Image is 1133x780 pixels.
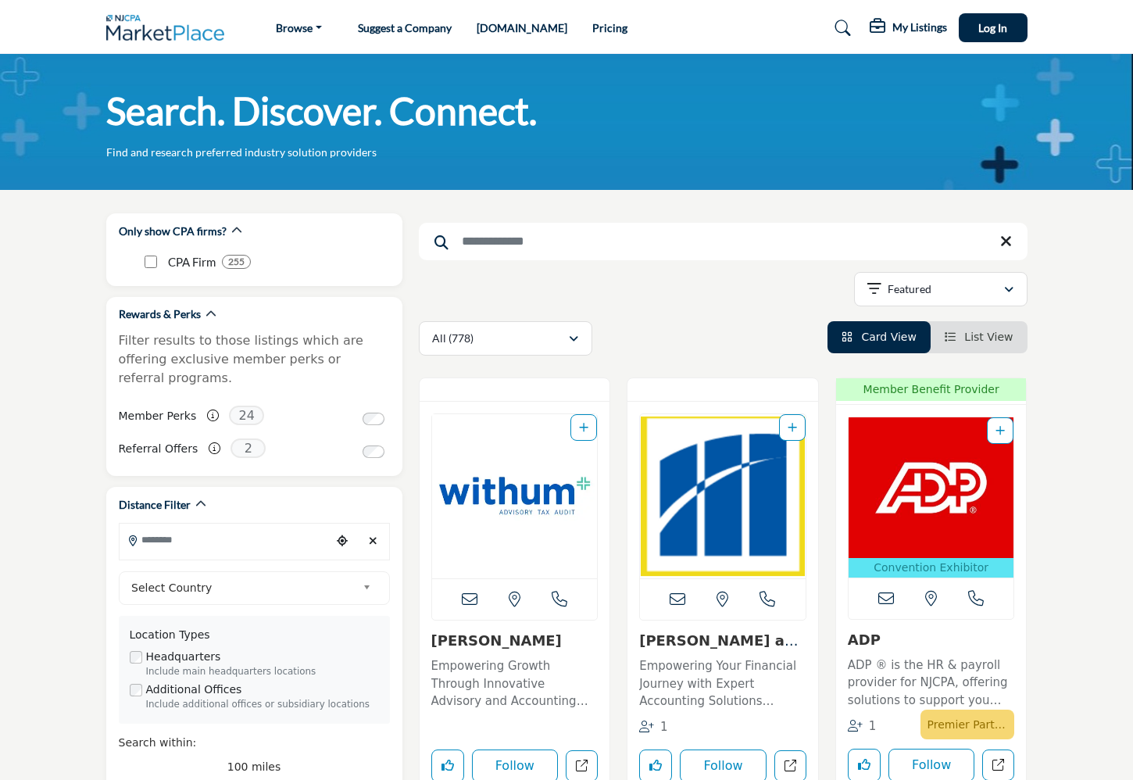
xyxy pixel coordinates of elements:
[119,331,390,388] p: Filter results to those listings which are offering exclusive member perks or referral programs.
[222,255,251,269] div: 255 Results For CPA Firm
[119,497,191,513] h2: Distance Filter
[363,445,384,458] input: Switch to Referral Offers
[227,760,281,773] span: 100 miles
[931,321,1028,353] li: List View
[120,524,331,555] input: Search Location
[119,403,197,430] label: Member Perks
[146,698,379,712] div: Include additional offices or subsidiary locations
[431,657,599,710] p: Empowering Growth Through Innovative Advisory and Accounting Solutions This forward-thinking, tec...
[841,381,1022,398] span: Member Benefit Provider
[849,417,1014,578] a: Open Listing in new tab
[419,223,1028,260] input: Search Keyword
[640,414,806,578] img: Magone and Company, PC
[869,719,877,733] span: 1
[362,524,385,558] div: Clear search location
[861,331,916,343] span: Card View
[827,321,931,353] li: Card View
[432,414,598,578] a: Open Listing in new tab
[228,256,245,267] b: 255
[959,13,1028,42] button: Log In
[432,414,598,578] img: Withum
[848,632,881,648] a: ADP
[892,20,947,34] h5: My Listings
[995,424,1005,437] a: Add To List
[848,717,877,735] div: Followers
[419,321,592,356] button: All (778)
[927,714,1008,735] p: Premier Partner
[842,331,917,343] a: View Card
[432,331,474,346] p: All (778)
[119,306,201,322] h2: Rewards & Perks
[579,421,588,434] a: Add To List
[848,657,1015,710] p: ADP ® is the HR & payroll provider for NJCPA, offering solutions to support you and your clients ...
[145,256,157,268] input: CPA Firm checkbox
[146,649,221,665] label: Headquarters
[146,682,242,698] label: Additional Offices
[130,627,379,643] div: Location Types
[788,421,797,434] a: Add To List
[131,578,356,597] span: Select Country
[431,632,599,649] h3: Withum
[106,87,537,135] h1: Search. Discover. Connect.
[231,438,266,458] span: 2
[229,406,264,425] span: 24
[639,653,806,710] a: Empowering Your Financial Journey with Expert Accounting Solutions Specializing in accounting ser...
[431,653,599,710] a: Empowering Growth Through Innovative Advisory and Accounting Solutions This forward-thinking, tec...
[852,560,1011,576] p: Convention Exhibitor
[331,524,354,558] div: Choose your current location
[849,417,1014,558] img: ADP
[870,19,947,38] div: My Listings
[146,665,379,679] div: Include main headquarters locations
[964,331,1013,343] span: List View
[978,21,1007,34] span: Log In
[820,16,861,41] a: Search
[358,21,452,34] a: Suggest a Company
[639,718,668,736] div: Followers
[431,632,562,649] a: [PERSON_NAME]
[854,272,1028,306] button: Featured
[848,653,1015,710] a: ADP ® is the HR & payroll provider for NJCPA, offering solutions to support you and your clients ...
[265,17,333,39] a: Browse
[168,253,216,271] p: CPA Firm: CPA Firm
[945,331,1013,343] a: View List
[363,413,384,425] input: Switch to Member Perks
[660,720,668,734] span: 1
[119,435,198,463] label: Referral Offers
[640,414,806,578] a: Open Listing in new tab
[119,735,390,751] div: Search within:
[106,145,377,160] p: Find and research preferred industry solution providers
[848,632,1015,649] h3: ADP
[639,632,806,649] h3: Magone and Company, PC
[477,21,567,34] a: [DOMAIN_NAME]
[106,15,233,41] img: Site Logo
[639,657,806,710] p: Empowering Your Financial Journey with Expert Accounting Solutions Specializing in accounting ser...
[119,224,227,239] h2: Only show CPA firms?
[592,21,627,34] a: Pricing
[888,281,931,297] p: Featured
[639,632,804,666] a: [PERSON_NAME] and Company, ...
